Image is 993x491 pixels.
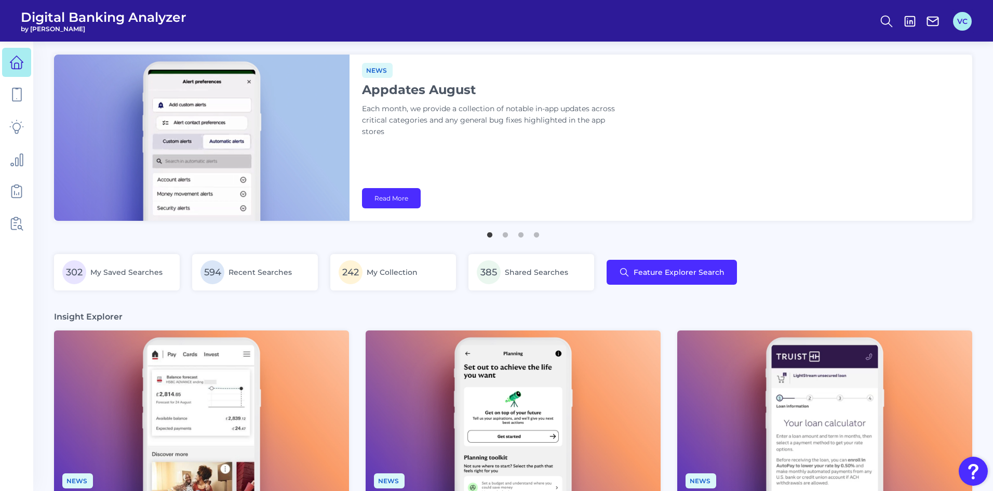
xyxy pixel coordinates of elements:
[62,260,86,284] span: 302
[374,475,405,485] a: News
[339,260,363,284] span: 242
[54,311,123,322] h3: Insight Explorer
[516,227,526,237] button: 3
[21,9,186,25] span: Digital Banking Analyzer
[62,473,93,488] span: News
[90,268,163,277] span: My Saved Searches
[686,475,716,485] a: News
[959,457,988,486] button: Open Resource Center
[21,25,186,33] span: by [PERSON_NAME]
[330,254,456,290] a: 242My Collection
[54,254,180,290] a: 302My Saved Searches
[531,227,542,237] button: 4
[634,268,724,276] span: Feature Explorer Search
[468,254,594,290] a: 385Shared Searches
[686,473,716,488] span: News
[367,268,418,277] span: My Collection
[362,63,393,78] span: News
[505,268,568,277] span: Shared Searches
[362,82,622,97] h1: Appdates August
[374,473,405,488] span: News
[192,254,318,290] a: 594Recent Searches
[953,12,972,31] button: VC
[362,188,421,208] a: Read More
[500,227,511,237] button: 2
[362,103,622,138] p: Each month, we provide a collection of notable in-app updates across critical categories and any ...
[229,268,292,277] span: Recent Searches
[485,227,495,237] button: 1
[477,260,501,284] span: 385
[62,475,93,485] a: News
[607,260,737,285] button: Feature Explorer Search
[362,65,393,75] a: News
[200,260,224,284] span: 594
[54,55,350,221] img: bannerImg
